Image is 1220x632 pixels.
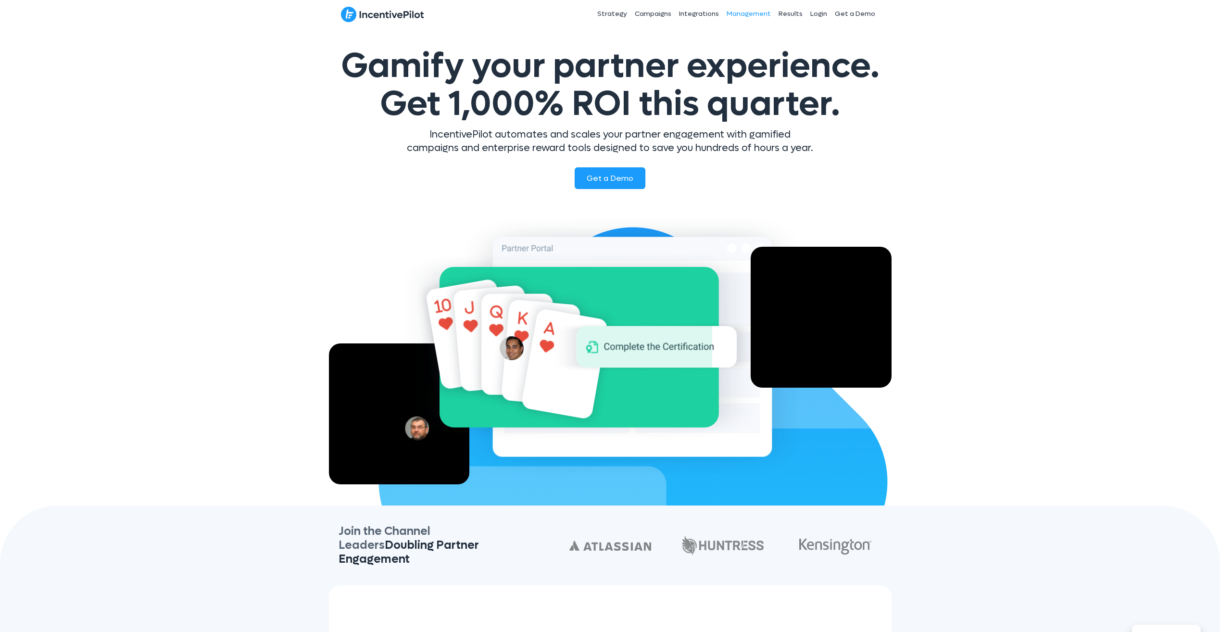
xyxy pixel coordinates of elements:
a: Strategy [593,2,631,26]
a: Results [775,2,806,26]
a: Login [806,2,831,26]
a: Campaigns [631,2,675,26]
div: Video Player [751,247,892,388]
a: Get a Demo [575,167,645,189]
span: Gamify your partner experience. [341,43,880,126]
a: Get a Demo [831,2,879,26]
span: Get 1,000% ROI this quarter. [380,81,840,126]
nav: Header Menu [528,2,880,26]
img: IncentivePilot [341,6,424,23]
a: Integrations [675,2,723,26]
img: c160a1f01da15ede5cb2dbb7c1e1a7f7 [682,535,764,556]
p: IncentivePilot automates and scales your partner engagement with gamified campaigns and enterpris... [406,128,815,155]
a: Management [723,2,775,26]
span: Join the Channel Leaders [339,524,479,567]
img: 2560px-Atlassian-logo [569,541,651,551]
div: Video Player [329,343,470,484]
span: Get a Demo [587,173,633,183]
span: Doubling Partner Engagement [339,538,479,567]
img: Kensington_PRIMARY_Logo_FINAL [799,539,871,555]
